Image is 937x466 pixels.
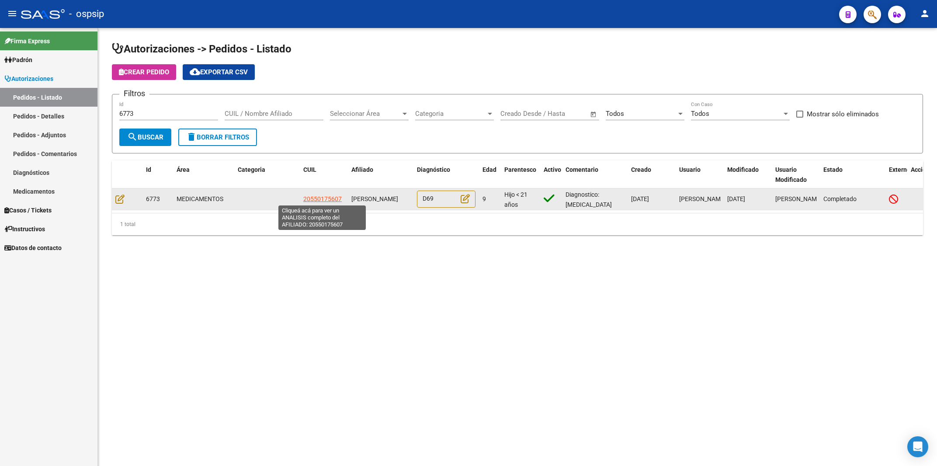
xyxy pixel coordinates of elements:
[823,166,843,173] span: Estado
[146,195,160,202] span: 6773
[500,110,529,118] input: Start date
[417,166,450,173] span: Diagnóstico
[4,74,53,83] span: Autorizaciones
[112,43,292,55] span: Autorizaciones -> Pedidos - Listado
[628,160,676,189] datatable-header-cell: Creado
[4,55,32,65] span: Padrón
[127,132,138,142] mat-icon: search
[351,166,373,173] span: Afiliado
[679,195,726,202] span: [PERSON_NAME]
[501,160,540,189] datatable-header-cell: Parentesco
[606,110,624,118] span: Todos
[330,110,401,118] span: Seleccionar Área
[566,166,598,173] span: Comentario
[127,133,163,141] span: Buscar
[907,436,928,457] div: Open Intercom Messenger
[234,160,300,189] datatable-header-cell: Categoria
[119,68,169,76] span: Crear Pedido
[112,64,176,80] button: Crear Pedido
[482,195,486,202] span: 9
[142,160,173,189] datatable-header-cell: Id
[885,160,907,189] datatable-header-cell: Externo
[112,213,923,235] div: 1 total
[303,195,342,202] span: 20550175607
[348,160,413,189] datatable-header-cell: Afiliado
[482,166,496,173] span: Edad
[889,166,910,173] span: Externo
[413,160,479,189] datatable-header-cell: Diagnóstico
[504,191,527,208] span: Hijo < 21 años
[724,160,772,189] datatable-header-cell: Modificado
[177,195,223,202] span: MEDICAMENTOS
[676,160,724,189] datatable-header-cell: Usuario
[146,166,151,173] span: Id
[186,132,197,142] mat-icon: delete
[537,110,579,118] input: End date
[190,68,248,76] span: Exportar CSV
[119,87,149,100] h3: Filtros
[190,66,200,77] mat-icon: cloud_download
[119,129,171,146] button: Buscar
[775,166,807,183] span: Usuario Modificado
[303,166,316,173] span: CUIL
[807,109,879,119] span: Mostrar sólo eliminados
[4,224,45,234] span: Instructivos
[540,160,562,189] datatable-header-cell: Activo
[775,195,822,202] span: [PERSON_NAME]
[4,205,52,215] span: Casos / Tickets
[7,8,17,19] mat-icon: menu
[186,133,249,141] span: Borrar Filtros
[727,195,745,202] span: [DATE]
[183,64,255,80] button: Exportar CSV
[911,166,930,173] span: Acción
[820,160,885,189] datatable-header-cell: Estado
[631,166,651,173] span: Creado
[920,8,930,19] mat-icon: person
[69,4,104,24] span: - ospsip
[562,160,628,189] datatable-header-cell: Comentario
[178,129,257,146] button: Borrar Filtros
[823,194,882,204] div: Completado
[4,243,62,253] span: Datos de contacto
[544,166,561,173] span: Activo
[479,160,501,189] datatable-header-cell: Edad
[727,166,759,173] span: Modificado
[177,166,190,173] span: Área
[566,191,618,317] span: Diagnostico: [MEDICAL_DATA] Medico Tratante: [PERSON_NAME] Teléfono: [PHONE_NUMBER] (MAMÁ) Locali...
[772,160,820,189] datatable-header-cell: Usuario Modificado
[415,110,486,118] span: Categoria
[589,109,599,119] button: Open calendar
[504,166,536,173] span: Parentesco
[417,191,475,208] div: D69
[173,160,234,189] datatable-header-cell: Área
[238,166,265,173] span: Categoria
[691,110,709,118] span: Todos
[679,166,701,173] span: Usuario
[631,195,649,202] span: [DATE]
[300,160,348,189] datatable-header-cell: CUIL
[4,36,50,46] span: Firma Express
[351,195,398,202] span: [PERSON_NAME]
